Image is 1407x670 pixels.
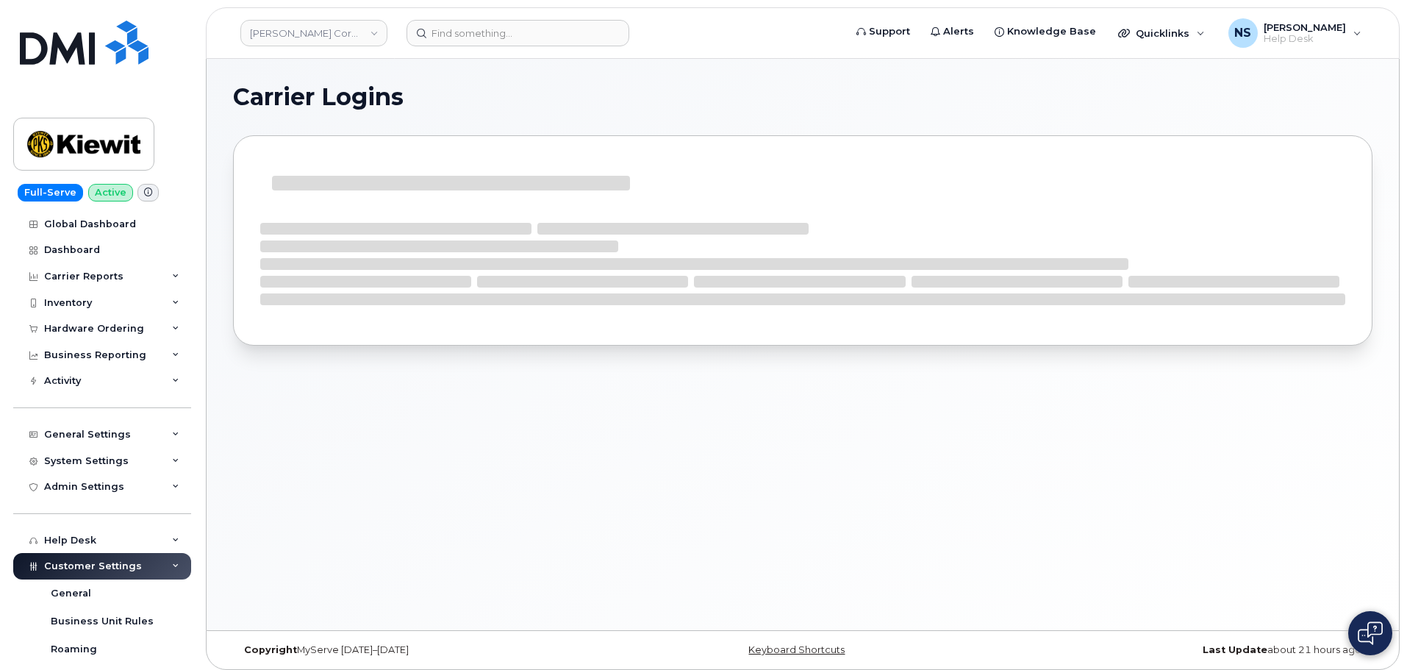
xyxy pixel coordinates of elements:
div: MyServe [DATE]–[DATE] [233,644,613,656]
span: Carrier Logins [233,86,404,108]
a: Keyboard Shortcuts [748,644,845,655]
div: about 21 hours ago [992,644,1372,656]
strong: Last Update [1203,644,1267,655]
img: Open chat [1358,621,1383,645]
strong: Copyright [244,644,297,655]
